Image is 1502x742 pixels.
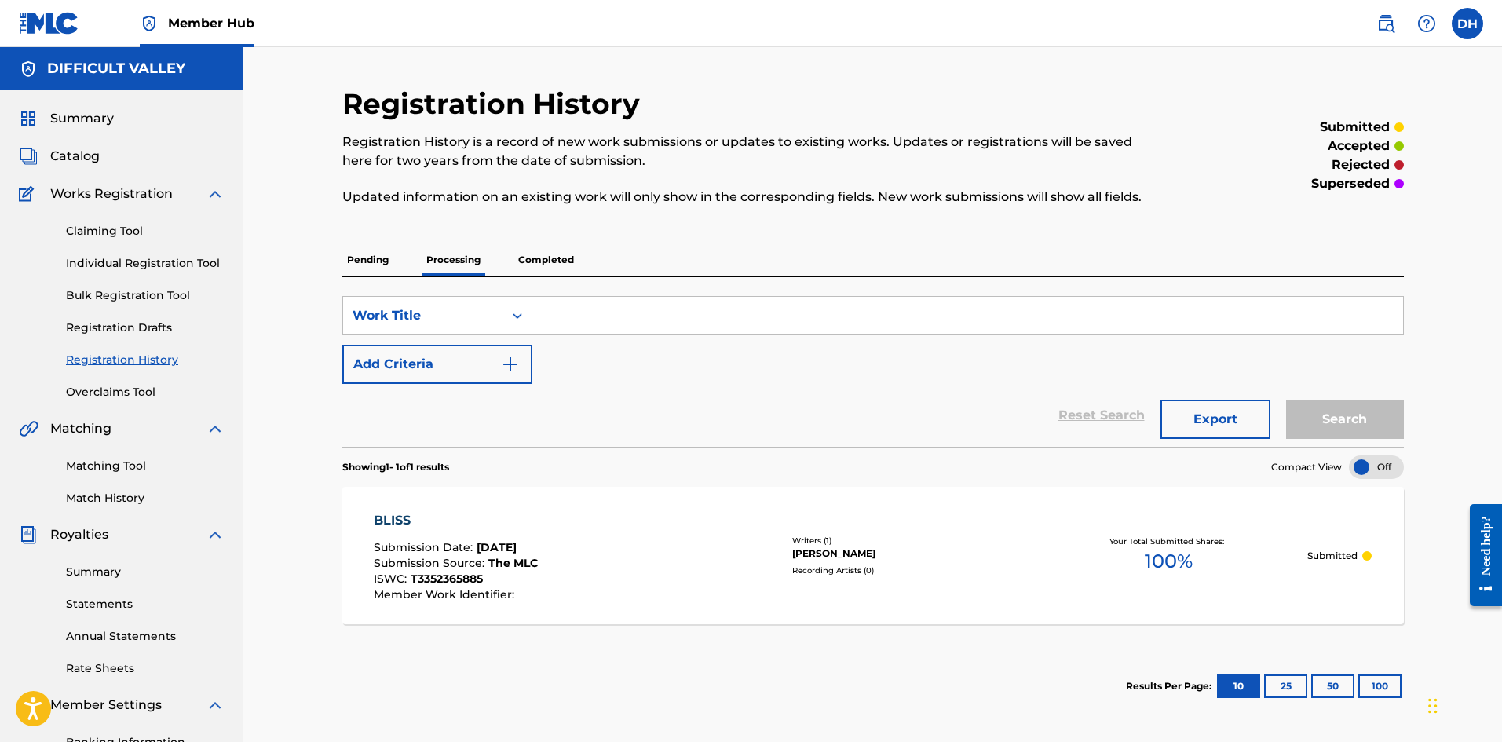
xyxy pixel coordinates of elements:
img: Catalog [19,147,38,166]
div: Drag [1428,682,1438,729]
a: BLISSSubmission Date:[DATE]Submission Source:The MLCISWC:T3352365885Member Work Identifier:Writer... [342,487,1404,624]
form: Search Form [342,296,1404,447]
img: Matching [19,419,38,438]
span: Submission Date : [374,540,477,554]
p: Processing [422,243,485,276]
div: User Menu [1452,8,1483,39]
span: Member Hub [168,14,254,32]
p: Results Per Page: [1126,679,1215,693]
span: Works Registration [50,185,173,203]
h2: Registration History [342,86,648,122]
button: Add Criteria [342,345,532,384]
button: 10 [1217,674,1260,698]
div: Help [1411,8,1442,39]
div: Recording Artists ( 0 ) [792,565,1029,576]
div: BLISS [374,511,538,530]
iframe: Resource Center [1458,492,1502,619]
iframe: Chat Widget [1423,667,1502,742]
img: Member Settings [19,696,38,715]
p: rejected [1332,155,1390,174]
a: Public Search [1370,8,1402,39]
img: MLC Logo [19,12,79,35]
span: Catalog [50,147,100,166]
a: SummarySummary [19,109,114,128]
a: Registration History [66,352,225,368]
a: Rate Sheets [66,660,225,677]
a: Summary [66,564,225,580]
a: Bulk Registration Tool [66,287,225,304]
a: Annual Statements [66,628,225,645]
img: Top Rightsholder [140,14,159,33]
div: Writers ( 1 ) [792,535,1029,546]
img: Works Registration [19,185,39,203]
span: ISWC : [374,572,411,586]
a: Statements [66,596,225,612]
button: Export [1160,400,1270,439]
p: Completed [513,243,579,276]
a: Matching Tool [66,458,225,474]
img: expand [206,696,225,715]
div: Work Title [353,306,494,325]
img: Royalties [19,525,38,544]
a: Registration Drafts [66,320,225,336]
span: Submission Source : [374,556,488,570]
a: Claiming Tool [66,223,225,239]
p: Submitted [1307,549,1358,563]
p: Updated information on an existing work will only show in the corresponding fields. New work subm... [342,188,1160,207]
img: expand [206,185,225,203]
span: Member Work Identifier : [374,587,518,601]
div: [PERSON_NAME] [792,546,1029,561]
p: Registration History is a record of new work submissions or updates to existing works. Updates or... [342,133,1160,170]
span: The MLC [488,556,538,570]
button: 50 [1311,674,1354,698]
img: 9d2ae6d4665cec9f34b9.svg [501,355,520,374]
span: Summary [50,109,114,128]
h5: DIFFICULT VALLEY [47,60,185,78]
button: 100 [1358,674,1402,698]
p: Showing 1 - 1 of 1 results [342,460,449,474]
p: Pending [342,243,393,276]
span: Matching [50,419,111,438]
p: submitted [1320,118,1390,137]
span: T3352365885 [411,572,483,586]
a: Overclaims Tool [66,384,225,400]
span: [DATE] [477,540,517,554]
button: 25 [1264,674,1307,698]
img: Accounts [19,60,38,79]
p: accepted [1328,137,1390,155]
span: 100 % [1145,547,1193,576]
img: help [1417,14,1436,33]
p: Your Total Submitted Shares: [1109,535,1228,547]
img: expand [206,419,225,438]
a: Match History [66,490,225,506]
span: Compact View [1271,460,1342,474]
span: Royalties [50,525,108,544]
img: expand [206,525,225,544]
span: Member Settings [50,696,162,715]
a: CatalogCatalog [19,147,100,166]
img: search [1376,14,1395,33]
p: superseded [1311,174,1390,193]
img: Summary [19,109,38,128]
a: Individual Registration Tool [66,255,225,272]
